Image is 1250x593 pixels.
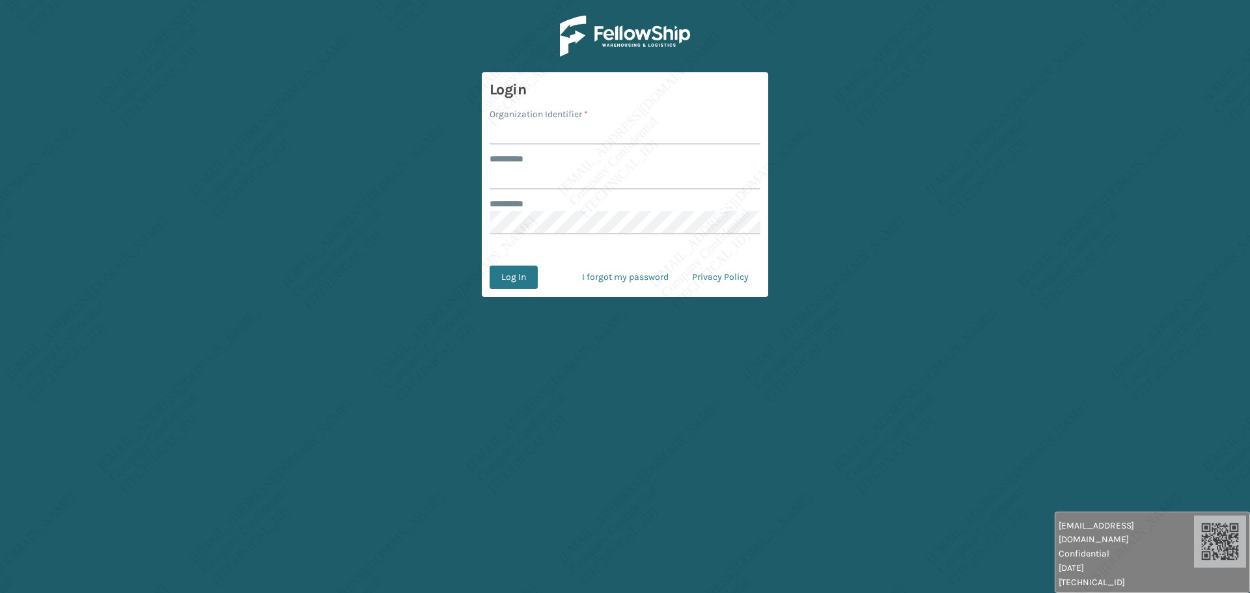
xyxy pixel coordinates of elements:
a: Privacy Policy [680,266,760,289]
span: [TECHNICAL_ID] [1059,575,1194,589]
label: Organization Identifier [490,107,588,121]
button: Log In [490,266,538,289]
span: [DATE] [1059,561,1194,575]
h3: Login [490,80,760,100]
img: Logo [560,16,690,57]
a: I forgot my password [570,266,680,289]
span: [EMAIL_ADDRESS][DOMAIN_NAME] [1059,519,1194,546]
span: Confidential [1059,547,1194,560]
